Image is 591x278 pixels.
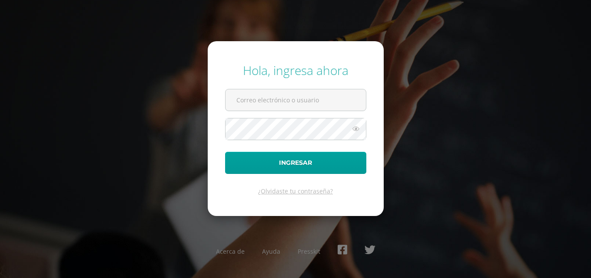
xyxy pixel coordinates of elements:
[298,247,320,255] a: Presskit
[262,247,280,255] a: Ayuda
[226,89,366,111] input: Correo electrónico o usuario
[216,247,245,255] a: Acerca de
[258,187,333,195] a: ¿Olvidaste tu contraseña?
[225,62,366,78] div: Hola, ingresa ahora
[225,152,366,174] button: Ingresar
